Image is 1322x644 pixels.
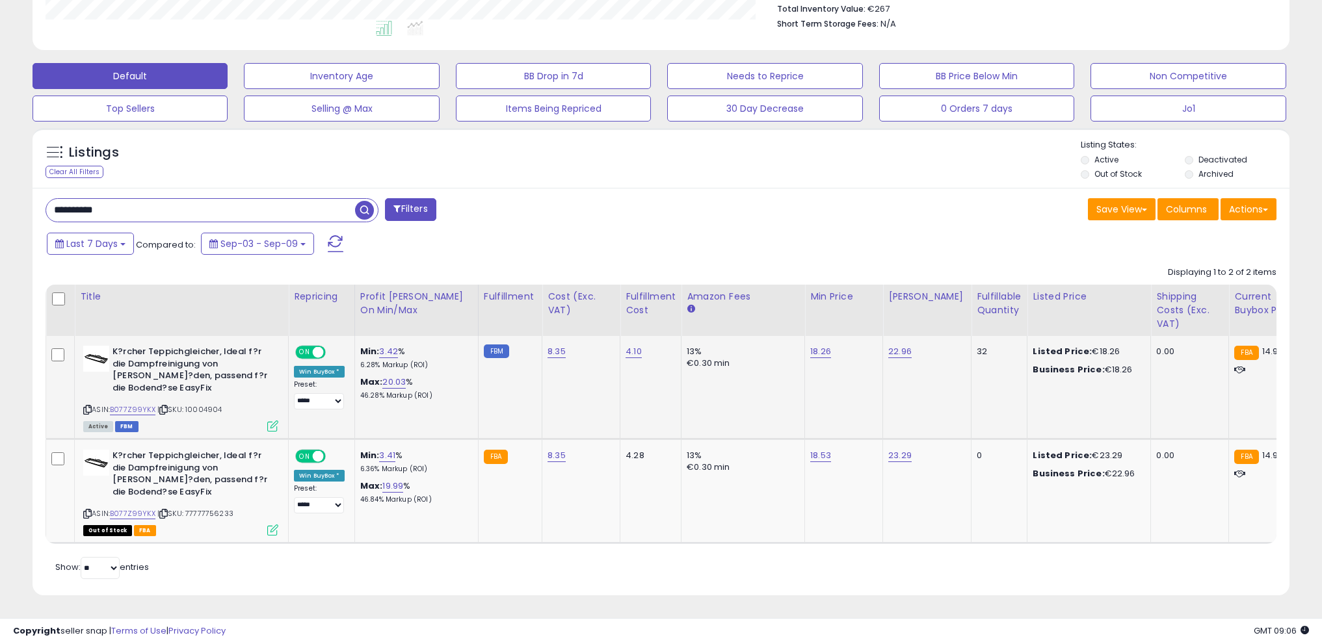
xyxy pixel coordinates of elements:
[777,3,866,14] b: Total Inventory Value:
[484,290,536,303] div: Fulfillment
[1156,450,1219,461] div: 0.00
[55,561,149,573] span: Show: entries
[1033,346,1141,357] div: €18.26
[1234,346,1258,360] small: FBA
[687,346,795,357] div: 13%
[1033,363,1104,376] b: Business Price:
[112,346,271,397] b: K?rcher Teppichgleicher, Ideal f?r die Dampfreinigung von [PERSON_NAME]?den, passend f?r die Bode...
[1157,198,1219,220] button: Columns
[360,480,468,504] div: %
[626,290,676,317] div: Fulfillment Cost
[360,391,468,400] p: 46.28% Markup (ROI)
[294,484,345,513] div: Preset:
[1033,467,1104,480] b: Business Price:
[80,290,283,303] div: Title
[1091,96,1286,122] button: Jo1
[977,450,1017,461] div: 0
[324,451,345,462] span: OFF
[360,449,380,461] b: Min:
[69,144,119,162] h5: Listings
[110,404,155,415] a: B077Z99YKX
[687,357,795,369] div: €0.30 min
[83,450,109,476] img: 31zFr9ScPSL._SL40_.jpg
[297,451,313,462] span: ON
[1166,203,1207,216] span: Columns
[667,63,862,89] button: Needs to Reprice
[1081,139,1289,151] p: Listing States:
[244,63,439,89] button: Inventory Age
[46,166,103,178] div: Clear All Filters
[1033,468,1141,480] div: €22.96
[1156,290,1223,331] div: Shipping Costs (Exc. VAT)
[360,465,468,474] p: 6.36% Markup (ROI)
[112,450,271,501] b: K?rcher Teppichgleicher, Ideal f?r die Dampfreinigung von [PERSON_NAME]?den, passend f?r die Bode...
[626,345,642,358] a: 4.10
[1088,198,1156,220] button: Save View
[880,18,896,30] span: N/A
[294,470,345,482] div: Win BuyBox *
[1234,290,1301,317] div: Current Buybox Price
[83,346,109,372] img: 31zFr9ScPSL._SL40_.jpg
[201,233,314,255] button: Sep-03 - Sep-09
[888,345,912,358] a: 22.96
[1168,266,1276,279] div: Displaying 1 to 2 of 2 items
[110,508,155,519] a: B077Z99YKX
[360,450,468,474] div: %
[360,361,468,370] p: 6.28% Markup (ROI)
[667,96,862,122] button: 30 Day Decrease
[810,345,831,358] a: 18.26
[134,525,156,536] span: FBA
[360,290,473,317] div: Profit [PERSON_NAME] on Min/Max
[360,345,380,357] b: Min:
[13,625,60,637] strong: Copyright
[83,525,132,536] span: All listings that are currently out of stock and unavailable for purchase on Amazon
[1094,168,1142,179] label: Out of Stock
[687,290,799,303] div: Amazon Fees
[354,285,478,336] th: The percentage added to the cost of goods (COGS) that forms the calculator for Min & Max prices.
[977,290,1022,317] div: Fulfillable Quantity
[456,63,651,89] button: BB Drop in 7d
[382,480,403,493] a: 19.99
[47,233,134,255] button: Last 7 Days
[379,345,398,358] a: 3.42
[1033,345,1092,357] b: Listed Price:
[244,96,439,122] button: Selling @ Max
[1262,345,1284,357] span: 14.95
[879,96,1074,122] button: 0 Orders 7 days
[157,404,222,415] span: | SKU: 10004904
[168,625,226,637] a: Privacy Policy
[220,237,298,250] span: Sep-03 - Sep-09
[13,625,226,638] div: seller snap | |
[379,449,395,462] a: 3.41
[484,344,509,358] small: FBM
[548,345,566,358] a: 8.35
[1091,63,1286,89] button: Non Competitive
[33,63,228,89] button: Default
[360,346,468,370] div: %
[888,290,966,303] div: [PERSON_NAME]
[1221,198,1276,220] button: Actions
[83,421,113,432] span: All listings currently available for purchase on Amazon
[157,508,233,519] span: | SKU: 77777756233
[548,449,566,462] a: 8.35
[1262,449,1284,461] span: 14.95
[687,303,694,315] small: Amazon Fees.
[115,421,139,432] span: FBM
[977,346,1017,357] div: 32
[83,450,278,534] div: ASIN:
[810,449,831,462] a: 18.53
[810,290,877,303] div: Min Price
[382,376,406,389] a: 20.03
[360,480,383,492] b: Max:
[1033,450,1141,461] div: €23.29
[66,237,118,250] span: Last 7 Days
[888,449,912,462] a: 23.29
[297,347,313,358] span: ON
[294,290,349,303] div: Repricing
[136,238,196,251] span: Compared to:
[1198,154,1247,165] label: Deactivated
[879,63,1074,89] button: BB Price Below Min
[1234,450,1258,464] small: FBA
[1033,364,1141,376] div: €18.26
[1033,449,1092,461] b: Listed Price:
